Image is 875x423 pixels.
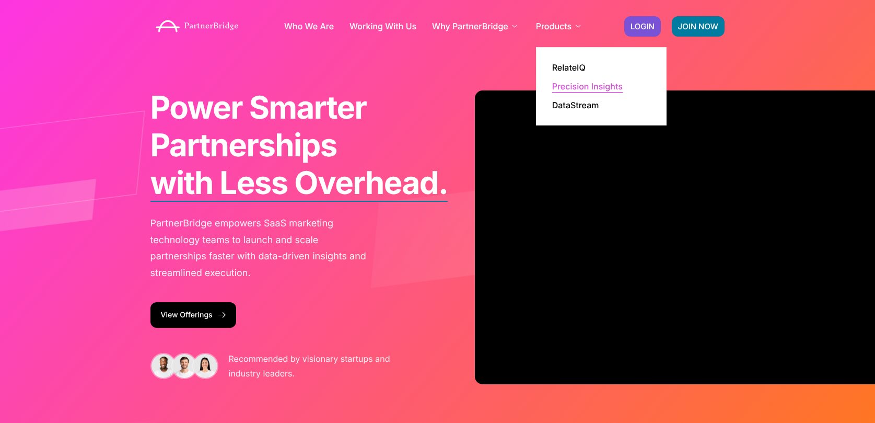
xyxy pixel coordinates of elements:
[624,16,661,37] a: LOGIN
[161,312,213,319] span: View Offerings
[672,16,725,37] a: JOIN NOW
[536,22,584,30] a: Products
[150,164,448,202] b: with Less Overhead.
[284,22,334,30] a: Who We Are
[432,22,520,30] a: Why PartnerBridge
[552,101,599,109] a: DataStream
[552,63,586,72] a: RelateIQ
[150,302,236,328] a: View Offerings
[229,351,392,381] p: Recommended by visionary startups and industry leaders.
[150,215,370,281] p: PartnerBridge empowers SaaS marketing technology teams to launch and scale partnerships faster wi...
[150,89,367,164] span: Power Smarter Partnerships
[552,82,623,90] a: Precision Insights
[349,22,416,30] a: Working With Us
[678,22,718,30] span: JOIN NOW
[631,22,655,30] span: LOGIN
